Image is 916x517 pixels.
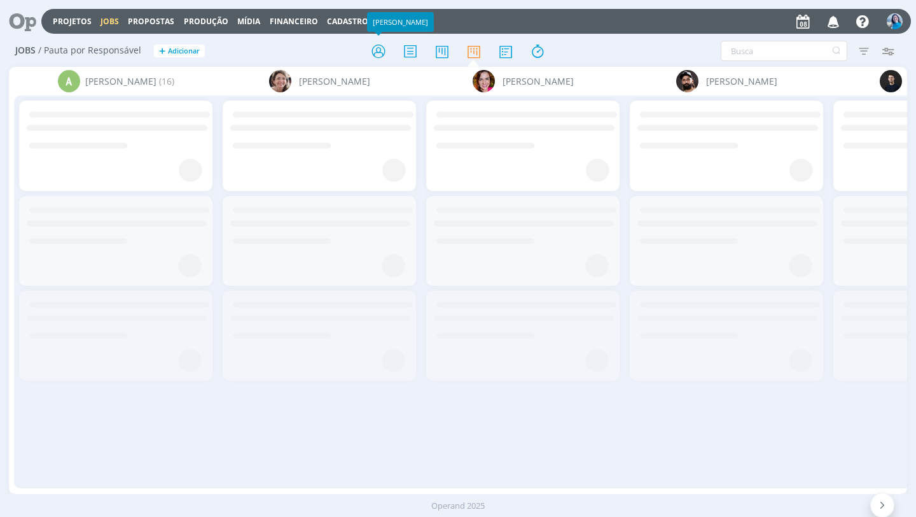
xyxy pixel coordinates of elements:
[97,17,123,27] button: Jobs
[38,45,141,56] span: / Pauta por Responsável
[367,12,434,32] div: [PERSON_NAME]
[327,16,373,27] span: Cadastros
[15,45,36,56] span: Jobs
[299,74,370,88] span: [PERSON_NAME]
[154,45,205,58] button: +Adicionar
[323,17,377,27] button: Cadastros
[676,70,698,92] img: B
[159,45,165,58] span: +
[101,16,119,27] a: Jobs
[886,10,903,32] button: E
[887,13,903,29] img: E
[880,70,902,92] img: C
[85,74,156,88] span: [PERSON_NAME]
[269,70,291,92] img: A
[159,74,174,88] span: (16)
[58,70,80,92] div: A
[473,70,495,92] img: B
[266,17,322,27] button: Financeiro
[124,17,178,27] button: Propostas
[270,16,318,27] a: Financeiro
[128,16,174,27] span: Propostas
[237,16,260,27] a: Mídia
[721,41,847,61] input: Busca
[233,17,264,27] button: Mídia
[184,16,228,27] a: Produção
[168,47,200,55] span: Adicionar
[53,16,92,27] a: Projetos
[503,74,574,88] span: [PERSON_NAME]
[180,17,232,27] button: Produção
[49,17,95,27] button: Projetos
[706,74,777,88] span: [PERSON_NAME]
